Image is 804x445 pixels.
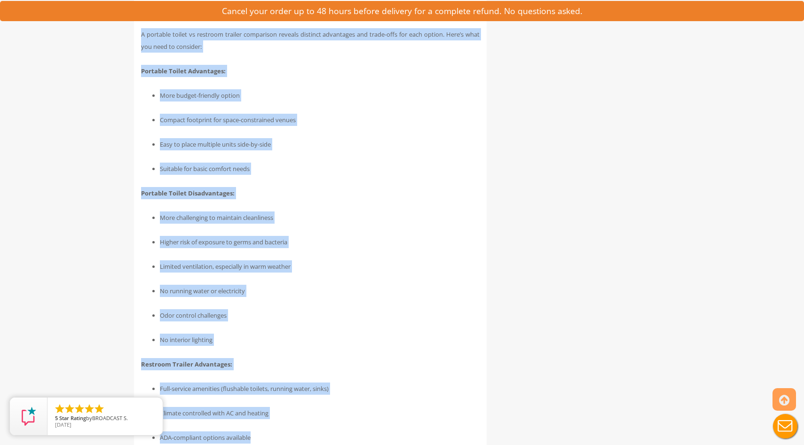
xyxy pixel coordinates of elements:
[160,236,480,248] li: Higher risk of exposure to germs and bacteria
[766,407,804,445] button: Live Chat
[160,163,480,175] li: Suitable for basic comfort needs
[160,285,480,297] li: No running water or electricity
[160,407,480,419] li: Climate controlled with AC and heating
[141,189,235,197] strong: Portable Toilet Disadvantages:
[160,334,480,346] li: No interior lighting
[55,421,71,428] span: [DATE]
[160,211,480,224] li: More challenging to maintain cleanliness
[141,360,232,368] strong: Restroom Trailer Advantages:
[92,414,128,422] span: BROADCAST S.
[59,414,86,422] span: Star Rating
[160,114,480,126] li: Compact footprint for space-constrained venues
[160,138,480,150] li: Easy to place multiple units side-by-side
[160,431,480,444] li: ADA-compliant options available
[55,415,155,422] span: by
[94,403,105,414] li: 
[160,383,480,395] li: Full-service amenities (flushable toilets, running water, sinks)
[160,260,480,273] li: Limited ventilation, especially in warm weather
[64,403,75,414] li: 
[54,403,65,414] li: 
[19,407,38,426] img: Review Rating
[160,89,480,101] li: More budget-friendly option
[160,309,480,321] li: Odor control challenges
[74,403,85,414] li: 
[141,67,226,75] strong: Portable Toilet Advantages:
[55,414,58,422] span: 5
[84,403,95,414] li: 
[141,28,480,53] p: A portable toilet vs restroom trailer comparison reveals distinct advantages and trade-offs for e...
